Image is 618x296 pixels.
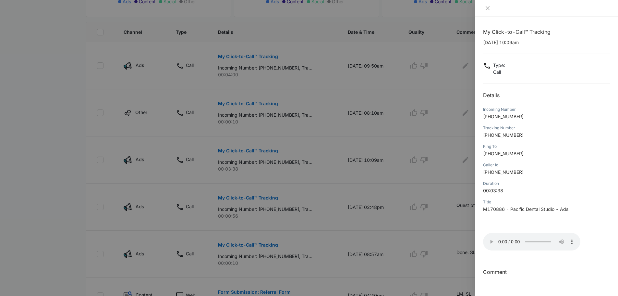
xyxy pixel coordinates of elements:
div: Incoming Number [483,107,610,112]
p: Type : [493,62,505,69]
span: M170886 - Pacific Dental Studio - Ads [483,206,568,212]
div: Tracking Number [483,125,610,131]
p: Call [493,69,505,75]
h2: Details [483,91,610,99]
h1: My Click-to-Call™ Tracking [483,28,610,36]
h3: Comment [483,268,610,276]
span: close [485,6,490,11]
div: Ring To [483,144,610,149]
div: Caller Id [483,162,610,168]
span: [PHONE_NUMBER] [483,114,524,119]
p: [DATE] 10:09am [483,39,610,46]
span: [PHONE_NUMBER] [483,151,524,156]
div: Duration [483,181,610,187]
span: [PHONE_NUMBER] [483,169,524,175]
span: 00:03:38 [483,188,503,193]
div: Title [483,199,610,205]
audio: Your browser does not support the audio tag. [483,233,580,251]
button: Close [483,5,492,11]
span: [PHONE_NUMBER] [483,132,524,138]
